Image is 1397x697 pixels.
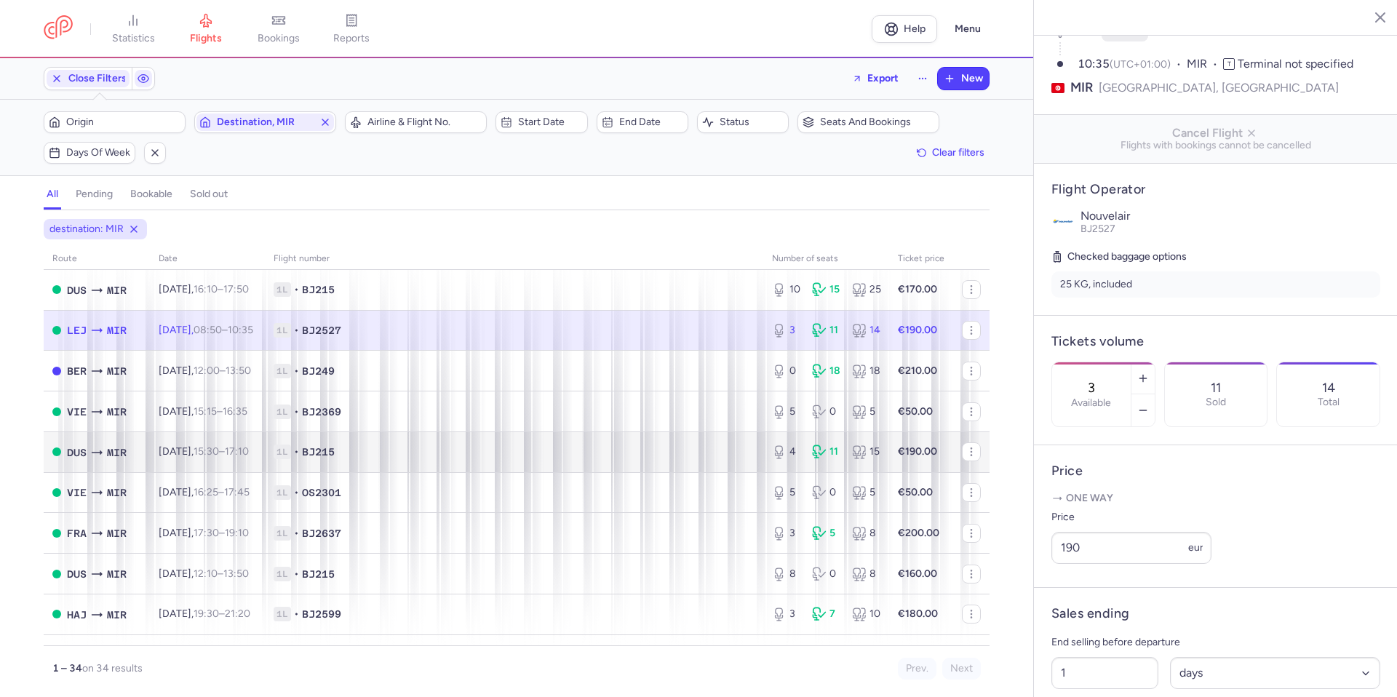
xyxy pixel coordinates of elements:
[904,23,926,34] span: Help
[772,282,800,297] div: 10
[159,527,249,539] span: [DATE],
[274,282,291,297] span: 1L
[274,445,291,459] span: 1L
[67,282,87,298] span: DUS
[44,111,186,133] button: Origin
[194,527,219,539] time: 17:30
[898,445,937,458] strong: €190.00
[274,485,291,500] span: 1L
[820,116,934,128] span: Seats and bookings
[898,608,938,620] strong: €180.00
[302,567,335,581] span: BJ215
[194,608,250,620] span: –
[1051,509,1211,526] label: Price
[619,116,683,128] span: End date
[1080,223,1115,235] span: BJ2527
[66,147,130,159] span: Days of week
[720,116,784,128] span: Status
[107,485,127,501] span: MIR
[258,32,300,45] span: bookings
[1051,463,1380,479] h4: Price
[1071,397,1111,409] label: Available
[763,248,889,270] th: number of seats
[44,142,135,164] button: Days of week
[159,365,251,377] span: [DATE],
[961,73,983,84] span: New
[194,567,218,580] time: 12:10
[225,445,249,458] time: 17:10
[226,365,251,377] time: 13:50
[112,32,155,45] span: statistics
[1322,381,1335,395] p: 14
[223,283,249,295] time: 17:50
[812,282,840,297] div: 15
[843,67,908,90] button: Export
[898,324,937,336] strong: €190.00
[812,364,840,378] div: 18
[217,116,314,128] span: Destination, MIR
[294,567,299,581] span: •
[898,658,936,680] button: Prev.
[52,662,82,674] strong: 1 – 34
[872,15,937,43] a: Help
[1051,181,1380,198] h4: Flight Operator
[190,32,222,45] span: flights
[194,365,251,377] span: –
[1051,271,1380,298] li: 25 KG, included
[302,282,335,297] span: BJ215
[194,283,218,295] time: 16:10
[518,116,582,128] span: Start date
[812,445,840,459] div: 11
[812,567,840,581] div: 0
[194,608,219,620] time: 19:30
[938,68,989,89] button: New
[44,15,73,42] a: CitizenPlane red outlined logo
[852,282,880,297] div: 25
[294,445,299,459] span: •
[898,486,933,498] strong: €50.00
[194,486,250,498] span: –
[1051,333,1380,350] h4: Tickets volume
[898,527,939,539] strong: €200.00
[194,445,249,458] span: –
[294,364,299,378] span: •
[67,525,87,541] span: FRA
[1211,381,1221,395] p: 11
[194,283,249,295] span: –
[898,365,937,377] strong: €210.00
[67,566,87,582] span: DUS
[597,111,688,133] button: End date
[1051,605,1129,622] h4: Sales ending
[265,248,763,270] th: Flight number
[852,607,880,621] div: 10
[333,32,370,45] span: reports
[224,486,250,498] time: 17:45
[159,445,249,458] span: [DATE],
[898,283,937,295] strong: €170.00
[867,73,899,84] span: Export
[812,485,840,500] div: 0
[294,485,299,500] span: •
[242,13,315,45] a: bookings
[107,282,127,298] span: MIR
[159,283,249,295] span: [DATE],
[367,116,482,128] span: Airline & Flight No.
[852,485,880,500] div: 5
[107,566,127,582] span: MIR
[159,567,249,580] span: [DATE],
[66,116,180,128] span: Origin
[1070,79,1093,97] span: MIR
[67,322,87,338] span: LEJ
[150,248,265,270] th: date
[1051,248,1380,266] h5: Checked baggage options
[302,526,341,541] span: BJ2637
[812,323,840,338] div: 11
[912,142,990,164] button: Clear filters
[82,662,143,674] span: on 34 results
[225,608,250,620] time: 21:20
[932,147,984,158] span: Clear filters
[889,248,953,270] th: Ticket price
[772,607,800,621] div: 3
[1223,58,1235,70] span: T
[194,527,249,539] span: –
